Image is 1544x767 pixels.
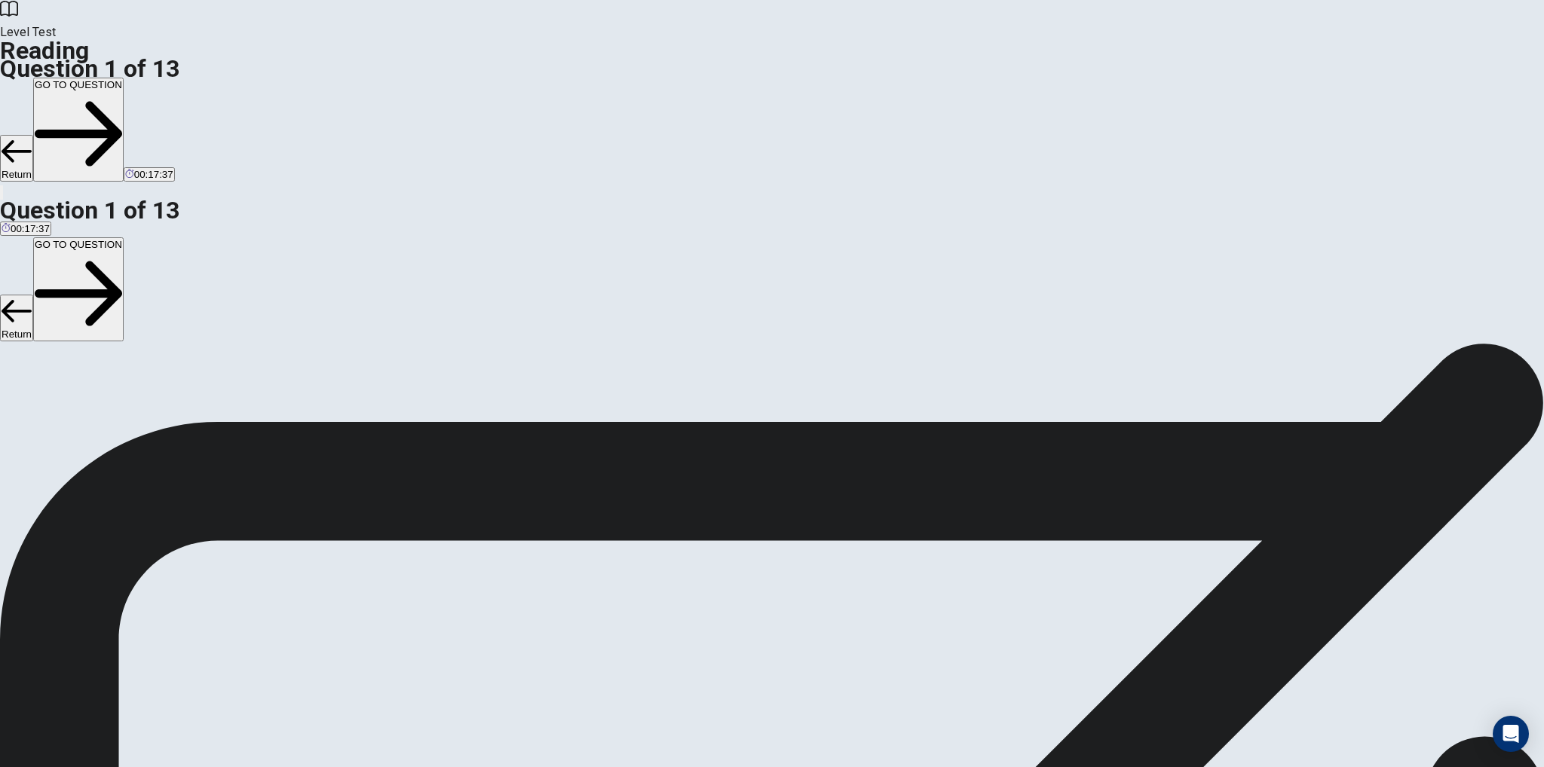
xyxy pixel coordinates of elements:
span: 00:17:37 [134,169,173,180]
button: GO TO QUESTION [33,237,124,341]
div: Open Intercom Messenger [1493,716,1529,752]
span: 00:17:37 [11,223,50,234]
button: 00:17:37 [124,167,175,182]
button: GO TO QUESTION [33,78,124,182]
